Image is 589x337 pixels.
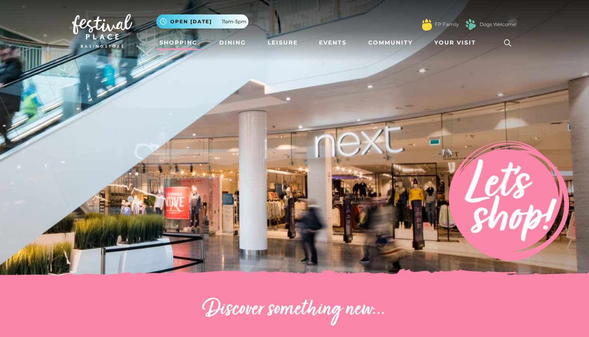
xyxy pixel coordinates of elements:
[434,39,476,47] span: Your Visit
[72,297,517,323] h2: Discover something new...
[316,35,350,50] a: Events
[480,21,517,28] a: Dogs Welcome!
[222,18,246,25] span: 11am-5pm
[435,21,459,28] a: FP Family
[264,35,301,50] a: Leisure
[156,14,248,28] button: Open [DATE] 11am-5pm
[170,18,212,25] span: Open [DATE]
[72,14,132,48] img: Festival Place Logo
[156,35,201,50] a: Shopping
[216,35,249,50] a: Dining
[365,35,416,50] a: Community
[431,35,483,50] a: Your Visit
